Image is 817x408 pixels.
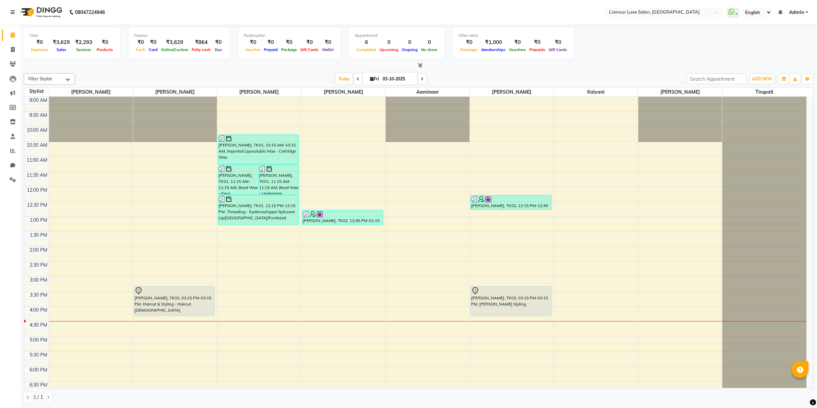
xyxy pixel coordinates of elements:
div: 2:30 PM [28,262,49,269]
span: Gift Cards [299,47,320,52]
b: 08047224946 [75,3,105,22]
span: [PERSON_NAME] [470,88,554,96]
input: 2025-10-03 [381,74,415,84]
div: ₹0 [29,38,50,46]
span: [PERSON_NAME] [217,88,301,96]
span: Wallet [320,47,335,52]
div: ₹1,000 [480,38,507,46]
div: 6:00 PM [28,366,49,374]
div: ₹0 [299,38,320,46]
span: [PERSON_NAME] [301,88,385,96]
span: Admin [789,9,804,16]
div: [PERSON_NAME], TK02, 12:45 PM-01:15 PM, Threading - Eyebrow/Upper lip/Lower Lip/[GEOGRAPHIC_DATA]... [302,210,383,225]
div: Stylist [24,88,49,95]
span: Expenses [29,47,50,52]
div: ₹0 [528,38,547,46]
iframe: chat widget [788,381,810,401]
div: [PERSON_NAME], TK02, 12:15 PM-12:45 PM, Styling - Blow dry - Short [471,195,551,209]
div: ₹3,629 [159,38,190,46]
input: Search Appointment [687,74,746,84]
div: 10:30 AM [25,142,49,149]
div: 0 [400,38,419,46]
div: ₹0 [95,38,115,46]
div: 0 [419,38,439,46]
span: Kalyani [554,88,638,96]
div: ₹2,293 [73,38,95,46]
div: 11:00 AM [25,157,49,164]
span: 1 / 1 [33,394,43,401]
div: Appointment [355,33,439,38]
div: 5:30 PM [28,351,49,359]
div: 9:00 AM [28,97,49,104]
span: Memberships [480,47,507,52]
div: 11:30 AM [25,172,49,179]
div: Other sales [459,33,569,38]
span: Card [147,47,159,52]
span: Prepaid [262,47,279,52]
span: Ongoing [400,47,419,52]
span: Fri [368,76,381,81]
span: Petty cash [190,47,212,52]
span: Vouchers [507,47,528,52]
div: [PERSON_NAME], TK03, 03:15 PM-03:15 PM, Haircut & Styling - Haircut [DEMOGRAPHIC_DATA] [134,286,214,316]
div: ₹0 [262,38,279,46]
div: [PERSON_NAME], TK01, 11:15 AM-11:15 AM, Bead Wax - Face [218,165,258,194]
div: ₹864 [190,38,212,46]
div: ₹0 [507,38,528,46]
span: [PERSON_NAME] [49,88,133,96]
div: 2:00 PM [28,247,49,254]
img: logo [17,3,64,22]
span: Voucher [244,47,262,52]
div: 9:30 AM [28,112,49,119]
div: ₹0 [279,38,299,46]
div: ₹0 [134,38,147,46]
span: Gift Cards [547,47,569,52]
div: Finance [134,33,224,38]
div: 0 [378,38,400,46]
div: 6:30 PM [28,381,49,389]
div: ₹0 [212,38,224,46]
div: [PERSON_NAME], TK01, 11:15 AM-11:15 AM, Bead Wax - Underarms [259,165,299,194]
span: [PERSON_NAME] [638,88,722,96]
div: 3:00 PM [28,277,49,284]
div: Redemption [244,33,335,38]
div: 4:00 PM [28,307,49,314]
span: ADD NEW [752,76,772,81]
span: Upcoming [378,47,400,52]
span: Cash [134,47,147,52]
div: 1:00 PM [28,217,49,224]
span: Today [336,74,353,84]
div: [PERSON_NAME], TK01, 12:15 PM-12:15 PM, Threading - Eyebrow/Upper lip/Lower Lip/[GEOGRAPHIC_DATA]... [218,195,299,225]
div: 12:30 PM [26,202,49,209]
div: ₹0 [147,38,159,46]
div: [PERSON_NAME], TK01, 10:15 AM-10:15 AM, Imported Liposoluble Wax - Cartridge Wax [218,135,299,164]
span: Services [75,47,93,52]
div: ₹0 [547,38,569,46]
div: 5:00 PM [28,336,49,344]
span: Package [279,47,299,52]
span: Products [95,47,115,52]
div: 10:00 AM [25,127,49,134]
button: ADD NEW [750,74,774,84]
span: Online/Custom [159,47,190,52]
span: Packages [459,47,480,52]
span: Filter Stylist [28,76,52,81]
div: 4:30 PM [28,321,49,329]
div: ₹3,629 [50,38,73,46]
span: Aaminoor [386,88,469,96]
div: 12:00 PM [26,187,49,194]
div: [PERSON_NAME], TK03, 03:15 PM-03:15 PM, [PERSON_NAME] Styling [471,286,551,316]
div: ₹0 [459,38,480,46]
span: Completed [355,47,378,52]
div: Total [29,33,115,38]
span: Tirupati [722,88,806,96]
div: 6 [355,38,378,46]
div: ₹0 [320,38,335,46]
div: 1:30 PM [28,232,49,239]
div: ₹0 [244,38,262,46]
span: Prepaids [528,47,547,52]
span: [PERSON_NAME] [133,88,217,96]
span: No show [419,47,439,52]
div: 3:30 PM [28,292,49,299]
span: Due [213,47,224,52]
